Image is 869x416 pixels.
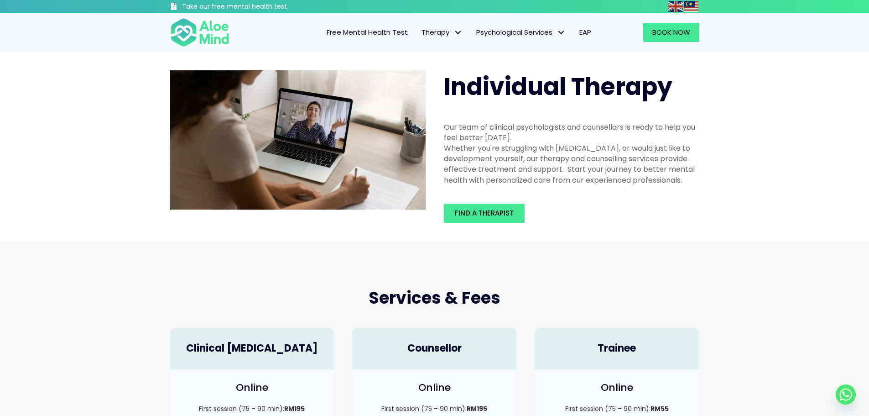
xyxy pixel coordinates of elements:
img: en [668,1,683,12]
p: First session (75 – 90 min): [544,404,690,413]
p: First session (75 – 90 min): [361,404,507,413]
span: EAP [579,27,591,37]
div: Our team of clinical psychologists and counsellors is ready to help you feel better [DATE]. [444,122,699,143]
img: Therapy online individual [170,70,426,210]
img: Aloe mind Logo [170,17,229,47]
span: Book Now [652,27,690,37]
span: Free Mental Health Test [327,27,408,37]
a: English [668,1,684,11]
span: Psychological Services [476,27,566,37]
nav: Menu [241,23,598,42]
a: Take our free mental health test [170,2,336,13]
span: Therapy [421,27,463,37]
h4: Online [179,381,325,395]
img: ms [684,1,698,12]
h3: Take our free mental health test [182,2,336,11]
strong: RM195 [284,404,305,413]
strong: RM55 [650,404,669,413]
h4: Counsellor [361,342,507,356]
a: Book Now [643,23,699,42]
a: TherapyTherapy: submenu [415,23,469,42]
a: Malay [684,1,699,11]
h4: Clinical [MEDICAL_DATA] [179,342,325,356]
span: Find a therapist [455,208,514,218]
a: Free Mental Health Test [320,23,415,42]
span: Individual Therapy [444,70,672,103]
span: Services & Fees [369,286,500,310]
span: Psychological Services: submenu [555,26,568,39]
h4: Online [544,381,690,395]
a: Whatsapp [836,384,856,405]
strong: RM195 [467,404,487,413]
span: Therapy: submenu [452,26,465,39]
a: Find a therapist [444,204,525,223]
a: Psychological ServicesPsychological Services: submenu [469,23,572,42]
a: EAP [572,23,598,42]
p: First session (75 – 90 min): [179,404,325,413]
h4: Trainee [544,342,690,356]
div: Whether you're struggling with [MEDICAL_DATA], or would just like to development yourself, our th... [444,143,699,185]
h4: Online [361,381,507,395]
